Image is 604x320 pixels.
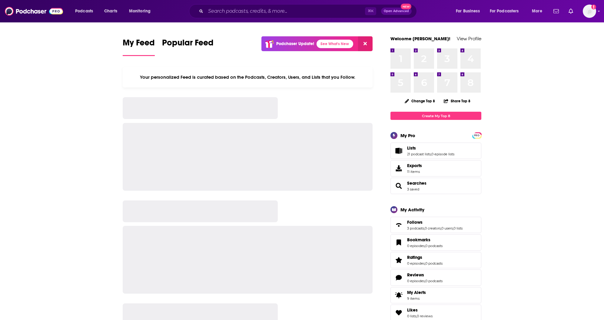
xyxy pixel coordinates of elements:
[276,41,314,46] p: Podchaser Update!
[407,163,422,168] span: Exports
[407,237,430,242] span: Bookmarks
[390,160,481,176] a: Exports
[390,234,481,251] span: Bookmarks
[393,238,405,247] a: Bookmarks
[407,170,422,174] span: 11 items
[425,244,425,248] span: ,
[407,187,419,191] a: 3 saved
[407,290,426,295] span: My Alerts
[407,307,433,313] a: Likes
[457,36,481,41] a: View Profile
[407,237,443,242] a: Bookmarks
[125,6,158,16] button: open menu
[425,244,443,248] a: 0 podcasts
[393,182,405,190] a: Searches
[425,279,443,283] a: 0 podcasts
[431,152,454,156] a: 0 episode lists
[390,178,481,194] span: Searches
[384,10,409,13] span: Open Advanced
[532,7,542,15] span: More
[401,4,412,9] span: New
[75,7,93,15] span: Podcasts
[162,38,214,56] a: Popular Feed
[407,152,431,156] a: 21 podcast lists
[400,207,424,213] div: My Activity
[381,8,412,15] button: Open AdvancedNew
[393,164,405,173] span: Exports
[456,7,480,15] span: For Business
[416,314,417,318] span: ,
[71,6,101,16] button: open menu
[407,145,454,151] a: Lists
[390,143,481,159] span: Lists
[407,307,418,313] span: Likes
[390,112,481,120] a: Create My Top 8
[5,5,63,17] img: Podchaser - Follow, Share and Rate Podcasts
[407,261,425,266] a: 0 episodes
[390,252,481,268] span: Ratings
[400,133,415,138] div: My Pro
[443,95,471,107] button: Share Top 8
[407,255,443,260] a: Ratings
[123,38,155,56] a: My Feed
[407,314,416,318] a: 0 lists
[390,36,450,41] a: Welcome [PERSON_NAME]!
[591,5,596,9] svg: Add a profile image
[407,272,443,278] a: Reviews
[583,5,596,18] button: Show profile menu
[407,279,425,283] a: 0 episodes
[425,261,443,266] a: 0 podcasts
[425,279,425,283] span: ,
[490,7,519,15] span: For Podcasters
[393,273,405,282] a: Reviews
[431,152,431,156] span: ,
[393,147,405,155] a: Lists
[390,269,481,286] span: Reviews
[100,6,121,16] a: Charts
[195,4,423,18] div: Search podcasts, credits, & more...
[390,287,481,303] a: My Alerts
[486,6,528,16] button: open menu
[452,6,487,16] button: open menu
[393,221,405,229] a: Follows
[407,244,425,248] a: 0 episodes
[393,291,405,299] span: My Alerts
[407,145,416,151] span: Lists
[441,226,441,230] span: ,
[407,219,463,225] a: Follows
[473,133,480,137] a: PRO
[425,226,441,230] a: 0 creators
[206,6,365,16] input: Search podcasts, credits, & more...
[123,67,373,87] div: Your personalized Feed is curated based on the Podcasts, Creators, Users, and Lists that you Follow.
[528,6,550,16] button: open menu
[583,5,596,18] span: Logged in as megcassidy
[390,217,481,233] span: Follows
[317,40,353,48] a: See What's New
[453,226,463,230] a: 0 lists
[407,272,424,278] span: Reviews
[566,6,576,16] a: Show notifications dropdown
[407,296,426,301] span: 9 items
[393,308,405,317] a: Likes
[583,5,596,18] img: User Profile
[551,6,561,16] a: Show notifications dropdown
[123,38,155,51] span: My Feed
[407,255,422,260] span: Ratings
[393,256,405,264] a: Ratings
[473,133,480,138] span: PRO
[401,97,439,105] button: Change Top 8
[129,7,151,15] span: Monitoring
[162,38,214,51] span: Popular Feed
[407,219,423,225] span: Follows
[441,226,453,230] a: 0 users
[417,314,433,318] a: 0 reviews
[407,180,426,186] a: Searches
[365,7,376,15] span: ⌘ K
[104,7,117,15] span: Charts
